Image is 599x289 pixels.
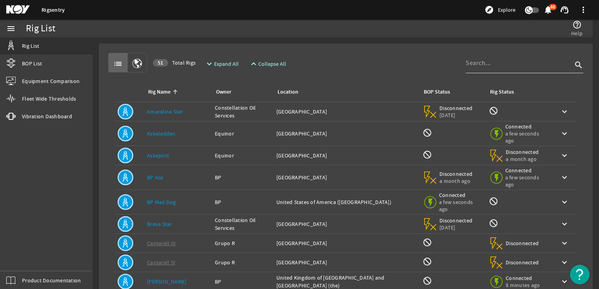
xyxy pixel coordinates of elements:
button: more_vert [574,0,593,19]
div: [GEOGRAPHIC_DATA] [276,130,416,137]
a: [PERSON_NAME] [147,278,186,285]
mat-icon: Rig Monitoring not available for this rig [489,106,498,116]
button: Expand All [201,57,242,71]
mat-icon: Rig Monitoring not available for this rig [489,219,498,228]
mat-icon: keyboard_arrow_down [560,107,569,116]
div: BOP Status [424,88,450,96]
span: Disconnected [439,105,473,112]
div: [GEOGRAPHIC_DATA] [276,173,416,181]
span: Disconnected [439,217,473,224]
mat-icon: notifications [543,5,553,14]
mat-icon: Rig Monitoring not available for this rig [489,197,498,206]
span: Connected [439,191,481,199]
span: Fleet Wide Thresholds [22,95,76,103]
span: Disconnected [439,170,473,177]
mat-icon: support_agent [560,5,569,14]
span: Disconnected [506,148,539,155]
div: Equinor [215,130,270,137]
span: Connected [505,167,547,174]
div: Rig Name [148,88,171,96]
mat-icon: BOP Monitoring not available for this rig [423,150,432,159]
div: Equinor [215,152,270,159]
span: Vibration Dashboard [22,112,72,120]
span: Help [571,29,583,37]
a: BP Mad Dog [147,199,176,206]
div: Location [276,88,413,96]
i: search [574,60,583,70]
button: 46 [544,6,552,14]
div: Rig List [26,25,55,33]
div: [GEOGRAPHIC_DATA] [276,239,416,247]
div: Grupo R [215,239,270,247]
span: Equipment Comparison [22,77,80,85]
div: Location [278,88,298,96]
mat-icon: BOP Monitoring not available for this rig [423,276,432,285]
input: Search... [466,58,572,68]
div: 51 [153,59,168,67]
mat-icon: expand_less [249,59,255,69]
span: Total Rigs [153,59,196,67]
span: [DATE] [439,224,473,231]
a: BP Ace [147,174,163,181]
mat-icon: keyboard_arrow_down [560,173,569,182]
div: Constellation Oil Services [215,104,270,119]
div: Grupo R [215,258,270,266]
span: BOP List [22,60,42,67]
div: Owner [216,88,231,96]
span: a month ago [439,177,473,184]
span: 8 minutes ago [506,282,540,289]
span: Expand All [214,60,239,68]
div: [GEOGRAPHIC_DATA] [276,220,416,228]
span: a few seconds ago [439,199,481,213]
div: BP [215,173,270,181]
mat-icon: BOP Monitoring not available for this rig [423,257,432,266]
mat-icon: keyboard_arrow_down [560,258,569,267]
mat-icon: vibration [6,112,16,121]
mat-icon: BOP Monitoring not available for this rig [423,128,432,137]
span: Collapse All [258,60,286,68]
div: BP [215,278,270,285]
div: Constellation Oil Services [215,216,270,232]
mat-icon: expand_more [205,59,211,69]
mat-icon: keyboard_arrow_down [560,197,569,207]
a: Askeladden [147,130,176,137]
mat-icon: menu [6,24,16,33]
button: Explore [481,4,519,16]
div: United States of America ([GEOGRAPHIC_DATA]) [276,198,416,206]
mat-icon: list [113,59,123,69]
mat-icon: keyboard_arrow_down [560,219,569,229]
a: Cantarell IV [147,259,175,266]
div: Rig Status [490,88,514,96]
span: Explore [498,6,516,14]
span: Connected [506,275,540,282]
span: Connected [505,123,547,130]
a: Askepott [147,152,169,159]
mat-icon: BOP Monitoring not available for this rig [423,238,432,247]
a: Amaralina Star [147,108,183,115]
div: Owner [215,88,267,96]
mat-icon: explore [485,5,494,14]
span: a few seconds ago [505,130,547,144]
button: Collapse All [246,57,289,71]
a: Cantarell III [147,240,176,247]
span: Rig List [22,42,39,50]
div: [GEOGRAPHIC_DATA] [276,258,416,266]
span: Product Documentation [22,276,81,284]
div: [GEOGRAPHIC_DATA] [276,108,416,116]
mat-icon: help_outline [572,20,582,29]
span: a month ago [506,155,539,163]
span: Disconnected [506,240,539,247]
span: Disconnected [506,259,539,266]
a: Brava Star [147,220,172,228]
div: [GEOGRAPHIC_DATA] [276,152,416,159]
span: a few seconds ago [505,174,547,188]
mat-icon: keyboard_arrow_down [560,151,569,160]
div: Rig Name [147,88,205,96]
a: Rigsentry [42,6,65,14]
mat-icon: keyboard_arrow_down [560,129,569,138]
span: [DATE] [439,112,473,119]
mat-icon: keyboard_arrow_down [560,277,569,286]
button: Open Resource Center [570,265,590,284]
mat-icon: keyboard_arrow_down [560,238,569,248]
div: BP [215,198,270,206]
